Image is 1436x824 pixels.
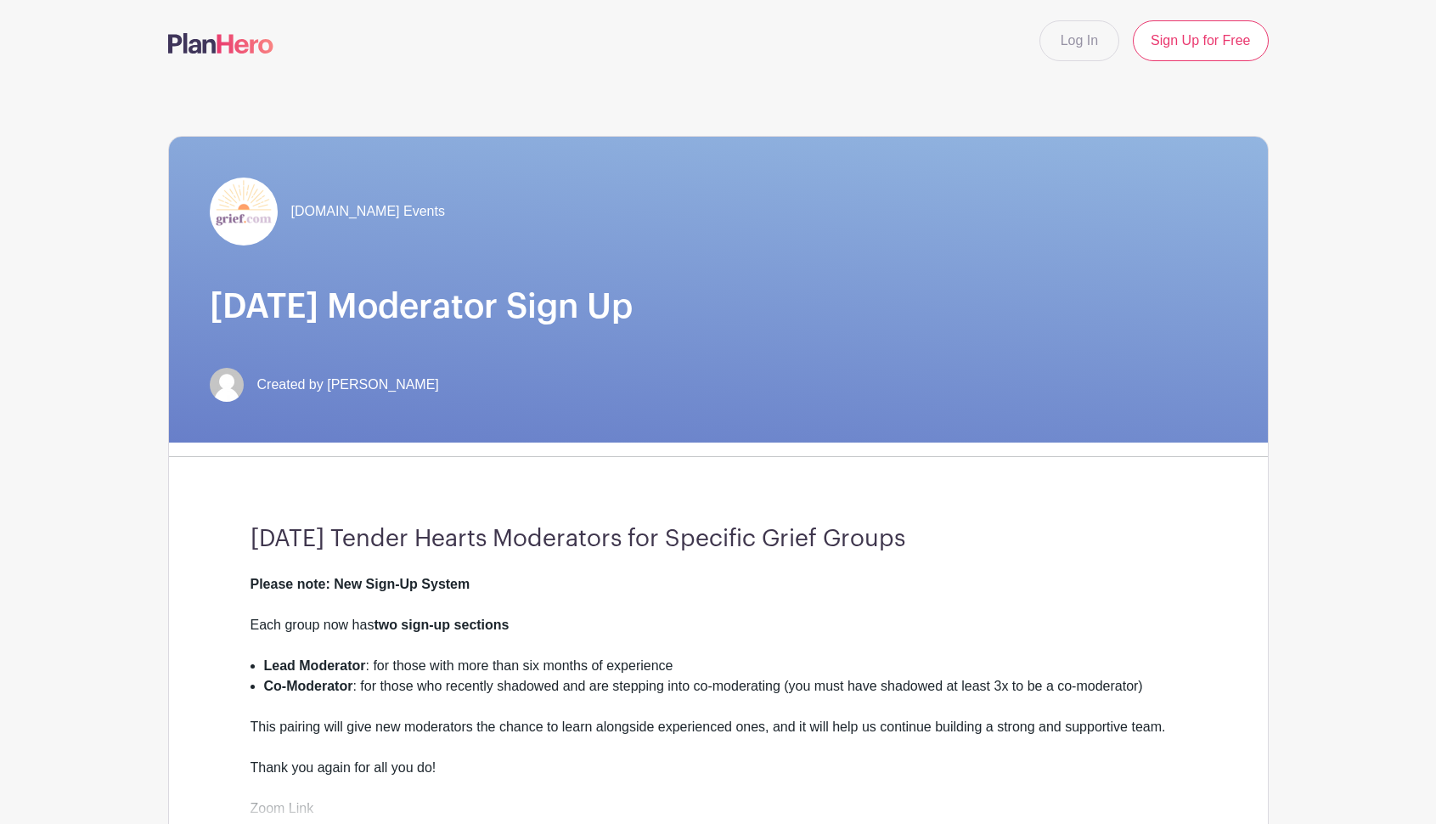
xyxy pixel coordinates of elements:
strong: Lead Moderator [264,658,366,673]
strong: two sign-up sections [374,618,509,632]
img: logo-507f7623f17ff9eddc593b1ce0a138ce2505c220e1c5a4e2b4648c50719b7d32.svg [168,33,273,54]
div: Each group now has [251,615,1186,656]
strong: Please note: New Sign-Up System [251,577,470,591]
img: default-ce2991bfa6775e67f084385cd625a349d9dcbb7a52a09fb2fda1e96e2d18dcdb.png [210,368,244,402]
h1: [DATE] Moderator Sign Up [210,286,1227,327]
li: : for those who recently shadowed and are stepping into co-moderating (you must have shadowed at ... [264,676,1186,717]
span: Created by [PERSON_NAME] [257,375,439,395]
strong: Co-Moderator [264,679,353,693]
a: Sign Up for Free [1133,20,1268,61]
a: Log In [1039,20,1119,61]
li: : for those with more than six months of experience [264,656,1186,676]
h3: [DATE] Tender Hearts Moderators for Specific Grief Groups [251,525,1186,554]
span: [DOMAIN_NAME] Events [291,201,445,222]
img: grief-logo-planhero.png [210,178,278,246]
